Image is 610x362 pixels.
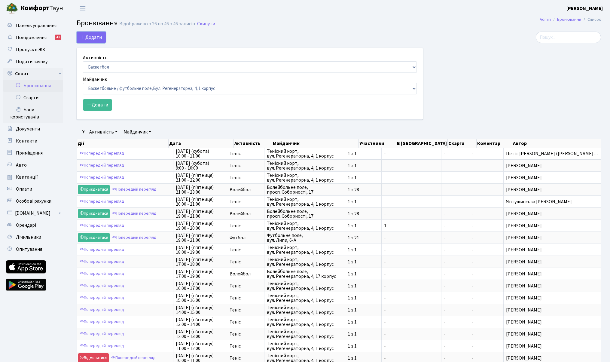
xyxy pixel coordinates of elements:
[384,247,439,252] span: -
[230,356,262,360] span: Теніс
[348,187,379,192] span: 1 з 28
[169,139,233,148] th: Дата
[506,271,598,276] span: [PERSON_NAME]
[16,234,41,241] span: Лічильники
[3,195,63,207] a: Особові рахунки
[444,175,466,180] span: -
[506,175,598,180] span: [PERSON_NAME]
[16,138,37,144] span: Контакти
[444,199,466,204] span: -
[6,2,18,14] img: logo.png
[267,305,343,315] span: Тенісний корт, вул. Регенераторна, 4, 1 корпус
[3,171,63,183] a: Квитанції
[267,329,343,339] span: Тенісний корт, вул. Регенераторна, 4, 1 корпус
[3,243,63,255] a: Опитування
[267,173,343,183] span: Тенісний корт, вул. Регенераторна, 4, 1 корпус
[348,247,379,252] span: 1 з 1
[267,209,343,219] span: Волейбольне поле, просп. Соборності, 17
[176,149,224,158] span: [DATE] (субота) 10:00 - 11:00
[3,56,63,68] a: Подати заявку
[444,187,466,192] span: -
[78,221,126,230] a: Попередній перегляд
[348,223,379,228] span: 1 з 1
[267,281,343,291] span: Тенісний корт, вул. Регенераторна, 4, 1 корпус
[121,127,154,137] a: Майданчик
[348,332,379,336] span: 1 з 1
[506,332,598,336] span: [PERSON_NAME]
[506,223,598,228] span: [PERSON_NAME]
[384,320,439,324] span: -
[87,127,120,137] a: Активність
[444,163,466,168] span: -
[16,34,47,41] span: Повідомлення
[444,332,466,336] span: -
[176,257,224,267] span: [DATE] (п’ятниця) 17:00 - 18:00
[16,22,56,29] span: Панель управління
[176,341,224,351] span: [DATE] (п’ятниця) 11:00 - 12:00
[78,173,126,182] a: Попередній перегляд
[444,284,466,288] span: -
[384,356,439,360] span: -
[359,139,397,148] th: Участники
[267,185,343,195] span: Волейбольне поле, просп. Соборності, 17
[506,296,598,300] span: [PERSON_NAME]
[20,3,63,14] span: Таун
[176,161,224,170] span: [DATE] (субота) 9:00 - 10:00
[267,245,343,255] span: Тенісний корт, вул. Регенераторна, 4, 1 корпус
[230,151,262,156] span: Теніс
[506,308,598,312] span: [PERSON_NAME]
[444,211,466,216] span: -
[506,235,598,240] span: [PERSON_NAME]
[78,161,126,170] a: Попередній перегляд
[348,211,379,216] span: 1 з 28
[348,163,379,168] span: 1 з 1
[471,198,473,205] span: -
[471,222,473,229] span: -
[55,35,61,40] div: 41
[384,199,439,204] span: -
[230,187,262,192] span: Волейбол
[384,271,439,276] span: -
[20,3,49,13] b: Комфорт
[471,186,473,193] span: -
[78,305,126,314] a: Попередній перегляд
[471,150,473,157] span: -
[471,319,473,325] span: -
[3,123,63,135] a: Документи
[230,284,262,288] span: Теніс
[348,344,379,348] span: 1 з 1
[78,197,126,206] a: Попередній перегляд
[230,223,262,228] span: Теніс
[471,235,473,241] span: -
[3,159,63,171] a: Авто
[267,341,343,351] span: Тенісний корт, вул. Регенераторна, 4, 1 корпус
[78,245,126,254] a: Попередній перегляд
[78,257,126,266] a: Попередній перегляд
[506,344,598,348] span: [PERSON_NAME]
[384,344,439,348] span: -
[536,32,601,43] input: Пошук...
[75,3,90,13] button: Переключити навігацію
[78,281,126,290] a: Попередній перегляд
[176,245,224,255] span: [DATE] (п’ятниця) 18:00 - 19:00
[506,187,598,192] span: [PERSON_NAME]
[267,221,343,231] span: Тенісний корт, вул. Регенераторна, 4, 1 корпус
[540,16,551,23] a: Admin
[176,329,224,339] span: [DATE] (п’ятниця) 12:00 - 13:00
[230,163,262,168] span: Теніс
[230,271,262,276] span: Волейбол
[444,296,466,300] span: -
[3,147,63,159] a: Приміщення
[16,222,36,229] span: Орендарі
[3,20,63,32] a: Панель управління
[506,320,598,324] span: [PERSON_NAME]
[384,284,439,288] span: -
[506,211,598,216] span: [PERSON_NAME]
[272,139,358,148] th: Майданчик
[444,151,466,156] span: -
[267,317,343,327] span: Тенісний корт, вул. Регенераторна, 4, 1 корпус
[176,185,224,195] span: [DATE] (п’ятниця) 21:00 - 23:00
[176,317,224,327] span: [DATE] (п’ятниця) 13:00 - 14:00
[16,246,42,253] span: Опитування
[384,175,439,180] span: -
